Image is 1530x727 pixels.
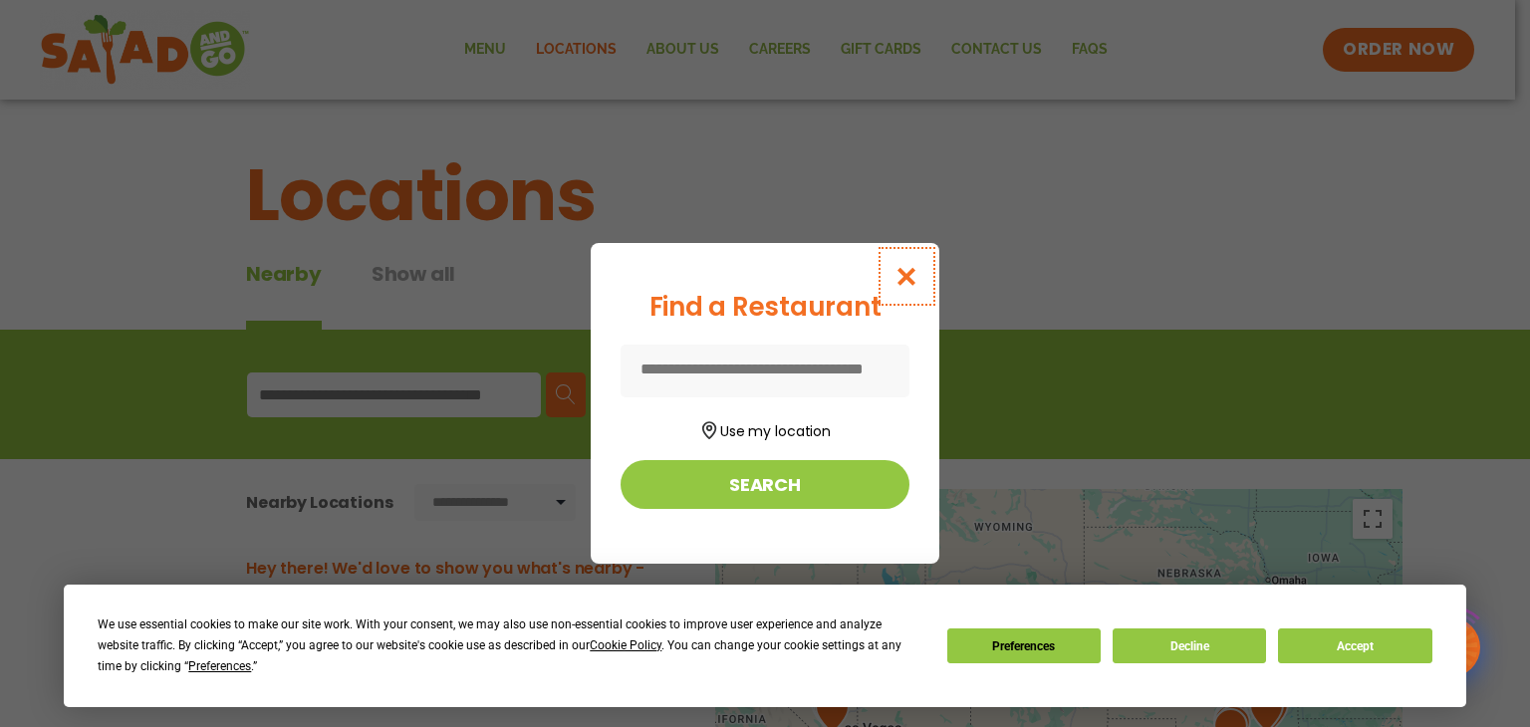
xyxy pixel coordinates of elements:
[621,288,909,327] div: Find a Restaurant
[1113,628,1266,663] button: Decline
[64,585,1466,707] div: Cookie Consent Prompt
[621,415,909,442] button: Use my location
[947,628,1101,663] button: Preferences
[98,614,922,677] div: We use essential cookies to make our site work. With your consent, we may also use non-essential ...
[875,243,939,310] button: Close modal
[1278,628,1431,663] button: Accept
[621,460,909,509] button: Search
[590,638,661,652] span: Cookie Policy
[188,659,251,673] span: Preferences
